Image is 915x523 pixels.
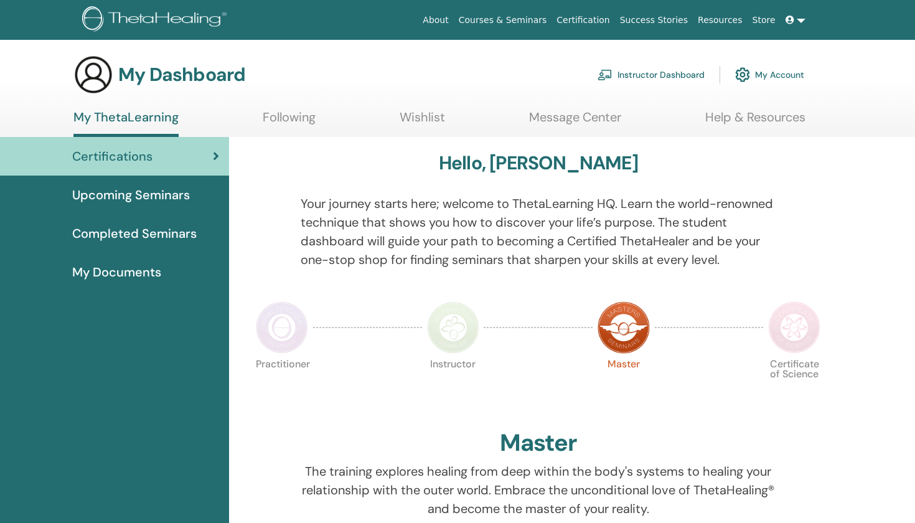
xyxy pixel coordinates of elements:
[735,61,804,88] a: My Account
[72,186,190,204] span: Upcoming Seminars
[454,9,552,32] a: Courses & Seminars
[500,429,577,458] h2: Master
[256,359,308,412] p: Practitioner
[263,110,316,134] a: Following
[118,64,245,86] h3: My Dashboard
[551,9,614,32] a: Certification
[735,64,750,85] img: cog.svg
[615,9,693,32] a: Success Stories
[598,61,705,88] a: Instructor Dashboard
[301,194,776,269] p: Your journey starts here; welcome to ThetaLearning HQ. Learn the world-renowned technique that sh...
[301,462,776,518] p: The training explores healing from deep within the body's systems to healing your relationship wi...
[418,9,453,32] a: About
[598,359,650,412] p: Master
[768,359,820,412] p: Certificate of Science
[748,9,781,32] a: Store
[72,147,152,166] span: Certifications
[72,263,161,281] span: My Documents
[256,301,308,354] img: Practitioner
[693,9,748,32] a: Resources
[598,301,650,354] img: Master
[400,110,445,134] a: Wishlist
[82,6,231,34] img: logo.png
[705,110,805,134] a: Help & Resources
[529,110,621,134] a: Message Center
[427,301,479,354] img: Instructor
[72,224,197,243] span: Completed Seminars
[439,152,638,174] h3: Hello, [PERSON_NAME]
[768,301,820,354] img: Certificate of Science
[73,55,113,95] img: generic-user-icon.jpg
[427,359,479,412] p: Instructor
[73,110,179,137] a: My ThetaLearning
[598,69,612,80] img: chalkboard-teacher.svg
